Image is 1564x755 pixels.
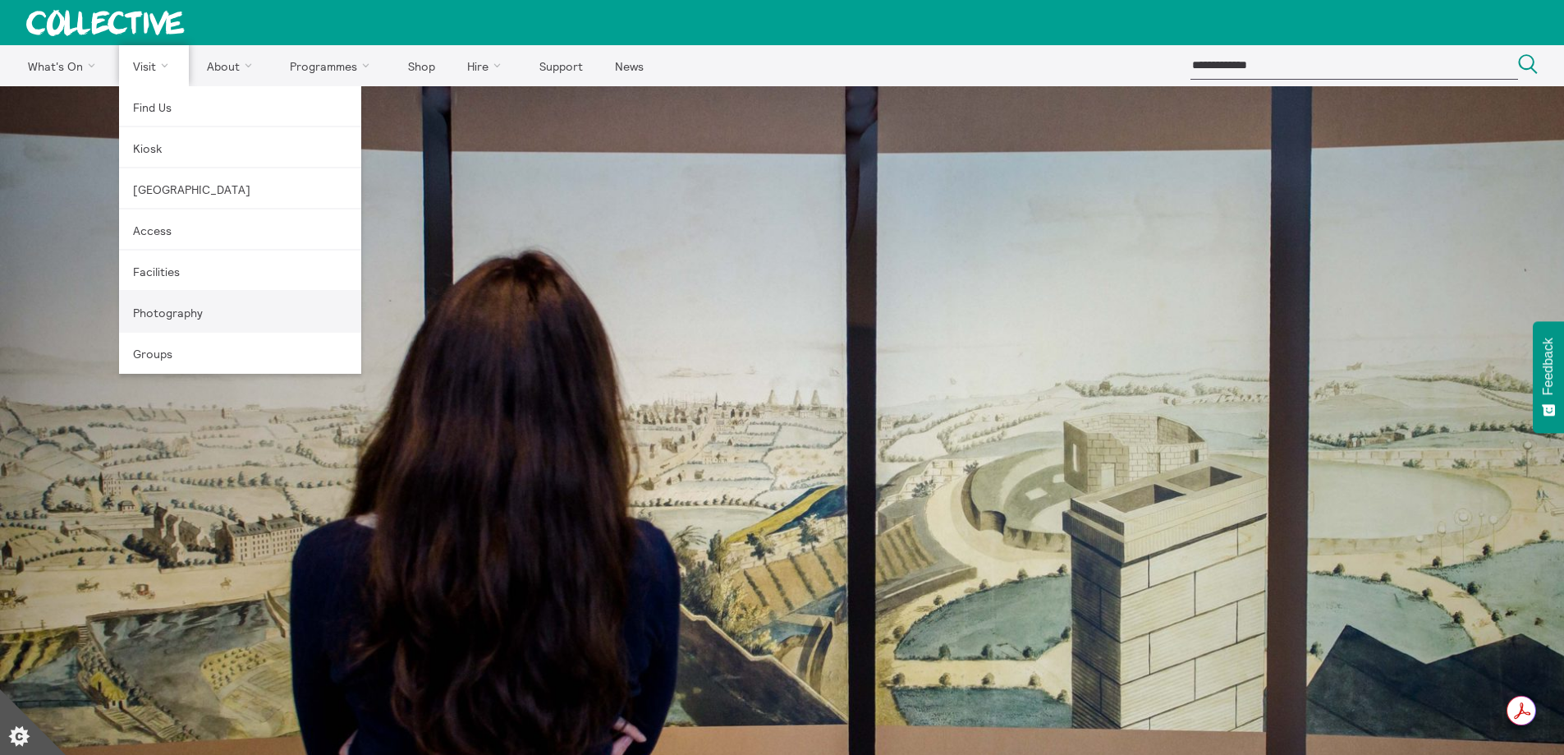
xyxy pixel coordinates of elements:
[119,86,361,127] a: Find Us
[119,45,190,86] a: Visit
[453,45,522,86] a: Hire
[393,45,449,86] a: Shop
[1541,338,1556,395] span: Feedback
[119,333,361,374] a: Groups
[276,45,391,86] a: Programmes
[119,292,361,333] a: Photography
[1533,321,1564,433] button: Feedback - Show survey
[119,168,361,209] a: [GEOGRAPHIC_DATA]
[119,251,361,292] a: Facilities
[119,127,361,168] a: Kiosk
[600,45,658,86] a: News
[192,45,273,86] a: About
[119,209,361,251] a: Access
[525,45,597,86] a: Support
[13,45,116,86] a: What's On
